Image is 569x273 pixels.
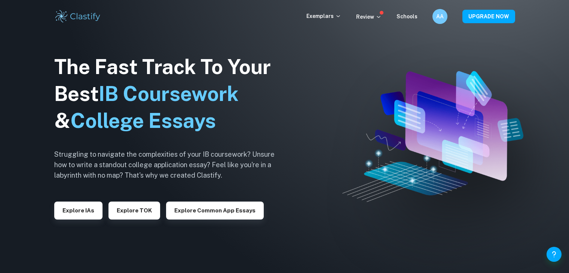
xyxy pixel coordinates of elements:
button: Explore TOK [108,202,160,220]
span: College Essays [70,109,216,132]
a: Explore TOK [108,206,160,214]
button: AA [432,9,447,24]
button: Help and Feedback [547,247,562,262]
p: Exemplars [306,12,341,20]
a: Schools [397,13,417,19]
span: IB Coursework [99,82,239,105]
h1: The Fast Track To Your Best & [54,53,286,134]
button: UPGRADE NOW [462,10,515,23]
img: Clastify logo [54,9,102,24]
p: Review [356,13,382,21]
button: Explore IAs [54,202,103,220]
img: Clastify hero [342,71,524,202]
a: Explore IAs [54,206,103,214]
h6: AA [435,12,444,21]
button: Explore Common App essays [166,202,264,220]
a: Explore Common App essays [166,206,264,214]
h6: Struggling to navigate the complexities of your IB coursework? Unsure how to write a standout col... [54,149,286,181]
